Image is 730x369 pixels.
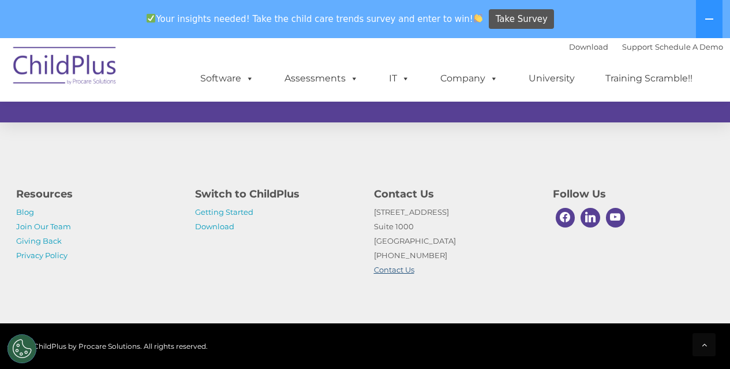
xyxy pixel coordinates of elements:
[429,67,510,90] a: Company
[147,14,155,23] img: ✅
[603,205,628,230] a: Youtube
[195,207,253,217] a: Getting Started
[273,67,370,90] a: Assessments
[8,39,123,96] img: ChildPlus by Procare Solutions
[569,42,723,51] font: |
[489,9,554,29] a: Take Survey
[142,8,488,30] span: Your insights needed! Take the child care trends survey and enter to win!
[374,205,536,277] p: [STREET_ADDRESS] Suite 1000 [GEOGRAPHIC_DATA] [PHONE_NUMBER]
[8,342,208,351] span: © 2025 ChildPlus by Procare Solutions. All rights reserved.
[569,42,608,51] a: Download
[553,205,578,230] a: Facebook
[655,42,723,51] a: Schedule A Demo
[189,67,265,90] a: Software
[377,67,421,90] a: IT
[594,67,704,90] a: Training Scramble!!
[374,186,536,202] h4: Contact Us
[8,334,36,363] button: Cookies Settings
[195,186,357,202] h4: Switch to ChildPlus
[474,14,482,23] img: 👏
[195,222,234,231] a: Download
[496,9,548,29] span: Take Survey
[16,186,178,202] h4: Resources
[578,205,603,230] a: Linkedin
[16,251,68,260] a: Privacy Policy
[553,186,714,202] h4: Follow Us
[16,236,62,245] a: Giving Back
[622,42,653,51] a: Support
[517,67,586,90] a: University
[16,207,34,217] a: Blog
[374,265,414,274] a: Contact Us
[16,222,71,231] a: Join Our Team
